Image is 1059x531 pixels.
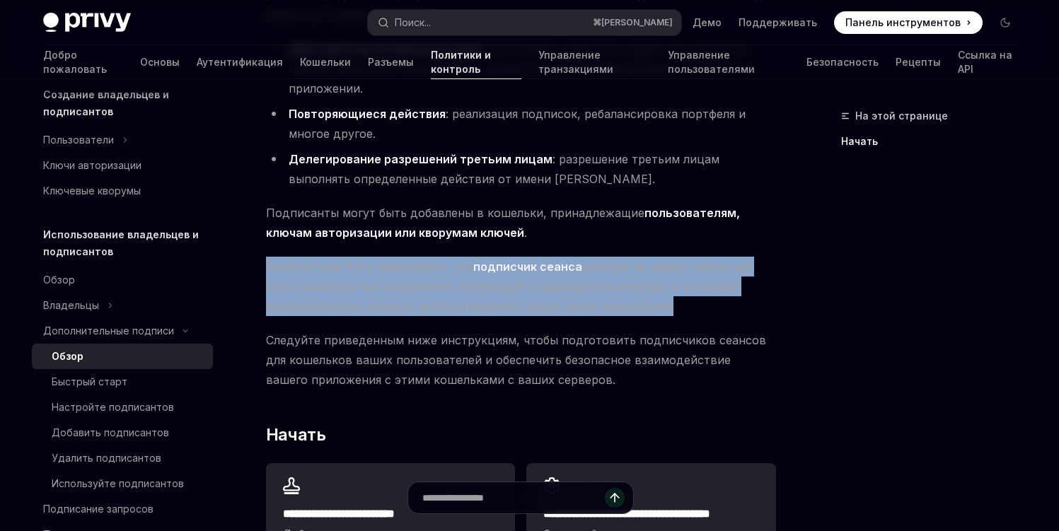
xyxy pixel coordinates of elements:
font: Делегирование разрешений третьим лицам [289,152,552,166]
font: Политики и контроль [431,49,491,75]
font: Повторяющиеся действия [289,107,446,121]
font: Владельцы [43,299,99,311]
font: ⌘ [593,17,601,28]
font: Основы [140,56,180,68]
a: Настройте подписантов [32,395,213,420]
font: Добавить подписантов [52,426,169,438]
button: Отправить сообщение [605,488,625,508]
font: Начать [841,135,878,147]
font: Удалить подписантов [52,452,161,464]
font: Безопасность [806,56,879,68]
font: никогда не увидит закрытый ключ кошелька. Всё подписание происходит в защищённом анклаве, к котор... [266,259,751,313]
font: Рецепты [896,56,941,68]
a: Подписание запросов [32,496,213,522]
font: Кошельки [300,56,351,68]
a: Разъемы [368,45,414,79]
font: Поддерживать [739,16,817,28]
a: Обзор [32,344,213,369]
a: Используйте подписантов [32,471,213,496]
a: Начать [841,130,1028,153]
font: Использование владельцев и подписантов [43,228,199,257]
font: Подписание запросов [43,503,154,515]
font: . [524,226,527,240]
font: Подписанты могут быть добавлены в кошельки, принадлежащие [266,206,644,220]
a: Демо [693,16,722,30]
a: Управление пользователями [668,45,789,79]
font: Дополнительные подписи [43,325,174,337]
font: Обзор [52,350,83,362]
font: Ключи авторизации [43,159,141,171]
font: : реализация подписок, ребалансировка портфеля и многое другое. [289,107,746,141]
a: Панель инструментов [834,11,983,34]
font: Управление пользователями [668,49,755,75]
font: [PERSON_NAME] [601,17,673,28]
font: подписчик сеанса [473,259,582,274]
a: Основы [140,45,180,79]
font: Архитектура Privy гарантирует, что [266,259,473,274]
font: Следуйте приведенным ниже инструкциям, чтобы подготовить подписчиков сеансов для кошельков ваших ... [266,333,766,387]
font: Пользователи [43,134,114,146]
font: Ключевые кворумы [43,185,141,197]
font: Поиск... [395,16,431,28]
font: Управление транзакциями [538,49,613,75]
button: Поиск...⌘[PERSON_NAME] [368,10,681,35]
font: На этой странице [855,110,948,122]
a: Ключевые кворумы [32,178,213,204]
a: Управление транзакциями [538,45,651,79]
a: Ключи авторизации [32,153,213,178]
font: Настройте подписантов [52,401,174,413]
a: Безопасность [806,45,879,79]
a: Обзор [32,267,213,293]
a: Аутентификация [197,45,283,79]
font: Панель инструментов [845,16,961,28]
font: Разъемы [368,56,414,68]
a: Добро пожаловать [43,45,124,79]
a: Быстрый старт [32,369,213,395]
a: Удалить подписантов [32,445,213,471]
a: Кошельки [300,45,351,79]
a: Ссылка на API [958,45,1017,79]
font: Используйте подписантов [52,477,184,489]
font: Аутентификация [197,56,283,68]
a: Политики и контроль [431,45,521,79]
font: Демо [693,16,722,28]
font: Ссылка на API [958,49,1012,75]
button: Включить темный режим [994,11,1017,34]
font: Добро пожаловать [43,49,107,75]
font: Обзор [43,274,75,286]
a: Рецепты [896,45,941,79]
a: Добавить подписантов [32,420,213,445]
a: Поддерживать [739,16,817,30]
font: Начать [266,424,325,445]
img: темный логотип [43,13,131,33]
font: Быстрый старт [52,375,127,387]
